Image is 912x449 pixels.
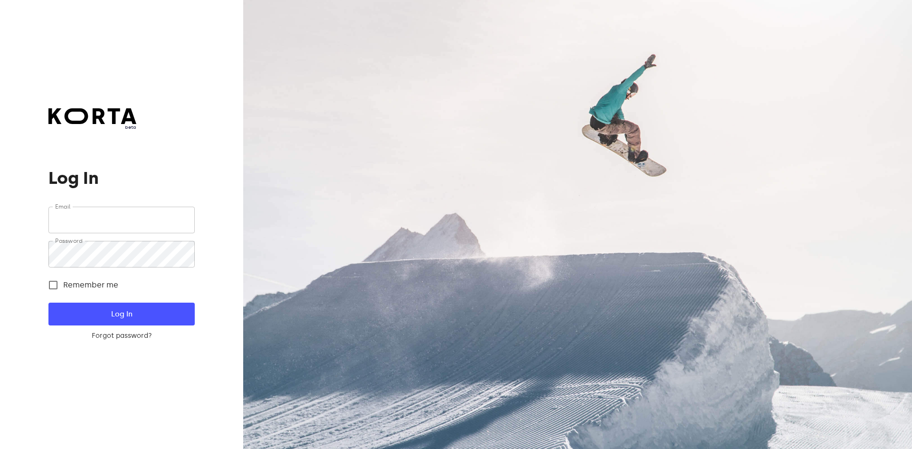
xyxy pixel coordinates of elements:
span: Log In [64,308,179,320]
button: Log In [48,303,194,325]
span: beta [48,124,136,131]
h1: Log In [48,169,194,188]
a: beta [48,108,136,131]
span: Remember me [63,279,118,291]
a: Forgot password? [48,331,194,341]
img: Korta [48,108,136,124]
